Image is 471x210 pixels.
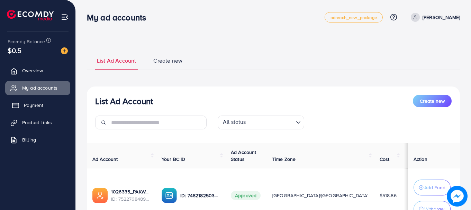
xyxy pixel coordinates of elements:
[423,13,460,21] p: [PERSON_NAME]
[87,12,152,22] h3: My ad accounts
[325,12,383,22] a: adreach_new_package
[111,188,151,202] div: <span class='underline'>1026335_PAKWALL_1751531043864</span></br>7522768489221144593
[5,81,70,95] a: My ad accounts
[447,186,468,207] img: image
[221,117,247,128] span: All status
[22,119,52,126] span: Product Links
[22,84,57,91] span: My ad accounts
[92,188,108,203] img: ic-ads-acc.e4c84228.svg
[22,136,36,143] span: Billing
[162,156,185,163] span: Your BC ID
[5,116,70,129] a: Product Links
[7,10,54,20] img: logo
[24,102,43,109] span: Payment
[5,64,70,77] a: Overview
[8,45,22,55] span: $0.5
[420,98,445,104] span: Create new
[272,156,296,163] span: Time Zone
[92,156,118,163] span: Ad Account
[218,116,304,129] div: Search for option
[5,133,70,147] a: Billing
[111,195,151,202] span: ID: 7522768489221144593
[231,149,256,163] span: Ad Account Status
[330,15,377,20] span: adreach_new_package
[413,95,452,107] button: Create new
[408,13,460,22] a: [PERSON_NAME]
[61,13,69,21] img: menu
[22,67,43,74] span: Overview
[111,188,151,195] a: 1026335_PAKWALL_1751531043864
[414,180,451,195] button: Add Fund
[5,98,70,112] a: Payment
[272,192,369,199] span: [GEOGRAPHIC_DATA]/[GEOGRAPHIC_DATA]
[248,117,293,128] input: Search for option
[414,156,427,163] span: Action
[153,57,182,65] span: Create new
[380,156,390,163] span: Cost
[180,191,220,200] p: ID: 7482182503915372561
[97,57,136,65] span: List Ad Account
[424,183,445,192] p: Add Fund
[380,192,397,199] span: $518.86
[8,38,45,45] span: Ecomdy Balance
[231,191,261,200] span: Approved
[95,96,153,106] h3: List Ad Account
[61,47,68,54] img: image
[162,188,177,203] img: ic-ba-acc.ded83a64.svg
